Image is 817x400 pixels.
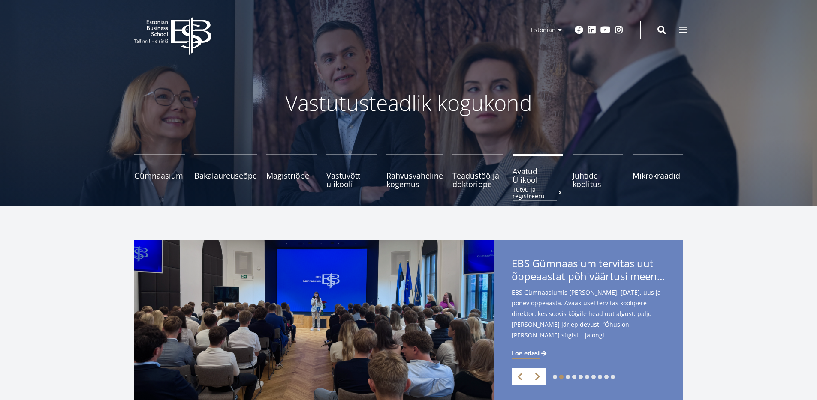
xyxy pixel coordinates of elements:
p: Vastutusteadlik kogukond [181,90,636,116]
a: 5 [579,375,583,379]
a: Facebook [575,26,583,34]
span: EBS Gümnaasiumis [PERSON_NAME], [DATE], uus ja põnev õppeaasta. Avaaktusel tervitas koolipere dir... [512,287,666,354]
span: õppeaastat põhiväärtusi meenutades [512,270,666,283]
a: Rahvusvaheline kogemus [386,154,443,188]
span: Teadustöö ja doktoriõpe [452,171,503,188]
a: Next [529,368,546,385]
a: Magistriõpe [266,154,317,188]
a: 3 [566,375,570,379]
a: Avatud ÜlikoolTutvu ja registreeru [513,154,563,188]
a: Loe edasi [512,349,548,358]
a: 2 [559,375,564,379]
span: Avatud Ülikool [513,167,563,184]
span: Juhtide koolitus [573,171,623,188]
a: 10 [611,375,615,379]
a: 6 [585,375,589,379]
a: Juhtide koolitus [573,154,623,188]
span: Rahvusvaheline kogemus [386,171,443,188]
span: Mikrokraadid [633,171,683,180]
a: Vastuvõtt ülikooli [326,154,377,188]
a: Gümnaasium [134,154,185,188]
a: Linkedin [588,26,596,34]
a: Youtube [600,26,610,34]
a: 9 [604,375,609,379]
span: EBS Gümnaasium tervitas uut [512,257,666,285]
a: Bakalaureuseõpe [194,154,257,188]
a: 8 [598,375,602,379]
a: Instagram [615,26,623,34]
span: Loe edasi [512,349,540,358]
a: Teadustöö ja doktoriõpe [452,154,503,188]
a: Mikrokraadid [633,154,683,188]
a: 4 [572,375,576,379]
span: Bakalaureuseõpe [194,171,257,180]
a: 7 [591,375,596,379]
a: Previous [512,368,529,385]
small: Tutvu ja registreeru [513,186,563,199]
span: Gümnaasium [134,171,185,180]
span: Magistriõpe [266,171,317,180]
a: 1 [553,375,557,379]
span: Vastuvõtt ülikooli [326,171,377,188]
